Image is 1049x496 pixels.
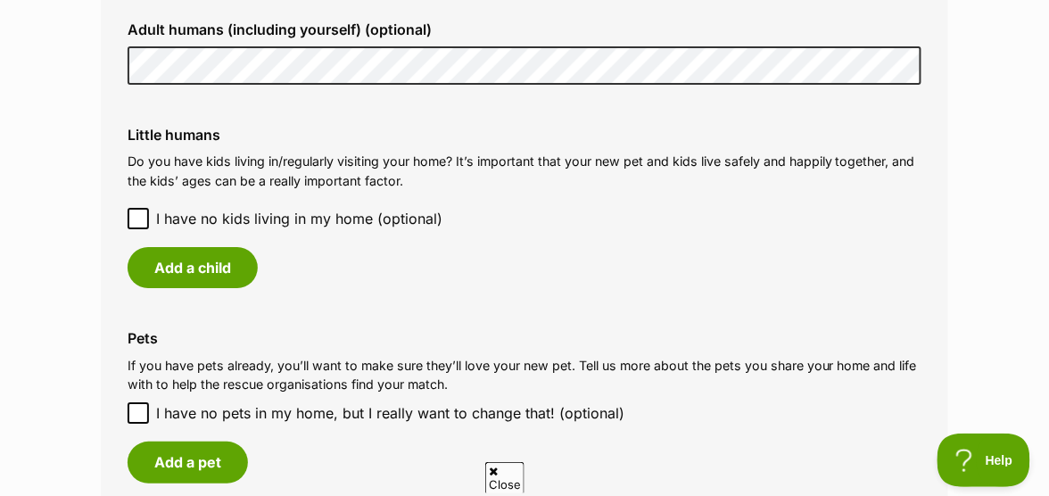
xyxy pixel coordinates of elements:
[156,402,624,424] span: I have no pets in my home, but I really want to change that! (optional)
[128,21,921,37] label: Adult humans (including yourself) (optional)
[128,247,258,288] button: Add a child
[156,208,442,229] span: I have no kids living in my home (optional)
[128,330,921,346] label: Pets
[128,442,248,483] button: Add a pet
[485,462,524,493] span: Close
[128,127,921,143] label: Little humans
[128,152,921,190] p: Do you have kids living in/regularly visiting your home? It’s important that your new pet and kid...
[128,356,921,394] p: If you have pets already, you’ll want to make sure they’ll love your new pet. Tell us more about ...
[937,434,1031,487] iframe: Help Scout Beacon - Open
